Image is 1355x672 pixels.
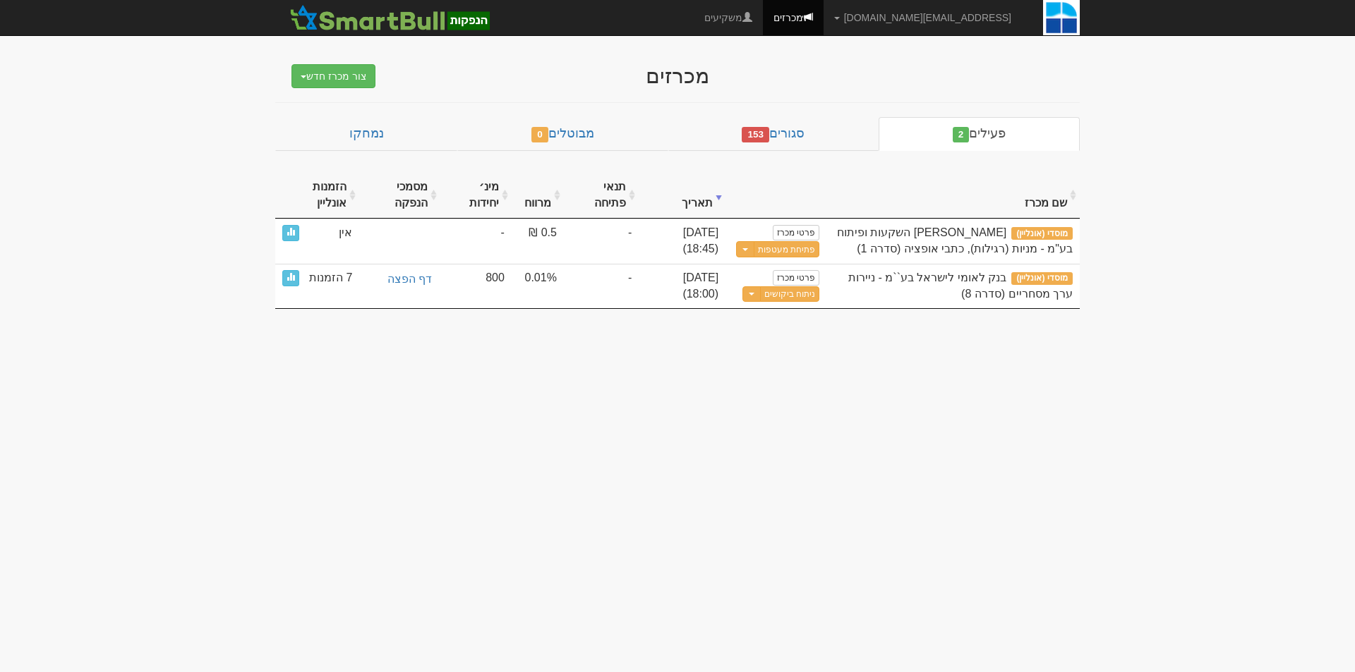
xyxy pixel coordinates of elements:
span: מוסדי (אונליין) [1011,272,1073,285]
a: ניתוח ביקושים [760,286,819,303]
button: צור מכרז חדש [291,64,375,88]
a: פרטי מכרז [773,225,819,240]
td: 0.01% [512,264,564,309]
th: תנאי פתיחה : activate to sort column ascending [564,172,639,219]
span: 0 [531,127,548,142]
span: 2 [953,127,970,142]
span: מוסדי (אונליין) [1011,227,1073,240]
th: מינ׳ יחידות : activate to sort column ascending [440,172,511,219]
th: שם מכרז : activate to sort column ascending [826,172,1080,219]
span: בנק לאומי לישראל בע``מ - ניירות ערך מסחריים (סדרה 8) [848,271,1073,300]
th: הזמנות אונליין : activate to sort column ascending [275,172,359,219]
a: פעילים [879,117,1080,151]
th: מרווח : activate to sort column ascending [512,172,564,219]
td: [DATE] (18:00) [639,264,725,309]
a: סגורים [668,117,879,151]
span: אדגר השקעות ופיתוח בע"מ - מניות (רגילות), כתבי אופציה (סדרה 1) [837,226,1073,255]
td: - [440,219,511,264]
a: פרטי מכרז [773,270,819,286]
button: פתיחת מעטפות [754,241,819,257]
span: אין [339,225,352,241]
div: מכרזים [402,64,953,87]
a: מבוטלים [457,117,668,151]
img: SmartBull Logo [286,4,493,32]
td: - [564,264,639,309]
a: דף הפצה [366,270,433,289]
td: - [564,219,639,264]
span: 7 הזמנות [309,270,352,286]
td: 800 [440,264,511,309]
th: מסמכי הנפקה : activate to sort column ascending [359,172,440,219]
a: נמחקו [275,117,457,151]
td: 0.5 ₪ [512,219,564,264]
th: תאריך : activate to sort column ascending [639,172,725,219]
span: 153 [742,127,769,142]
td: [DATE] (18:45) [639,219,725,264]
